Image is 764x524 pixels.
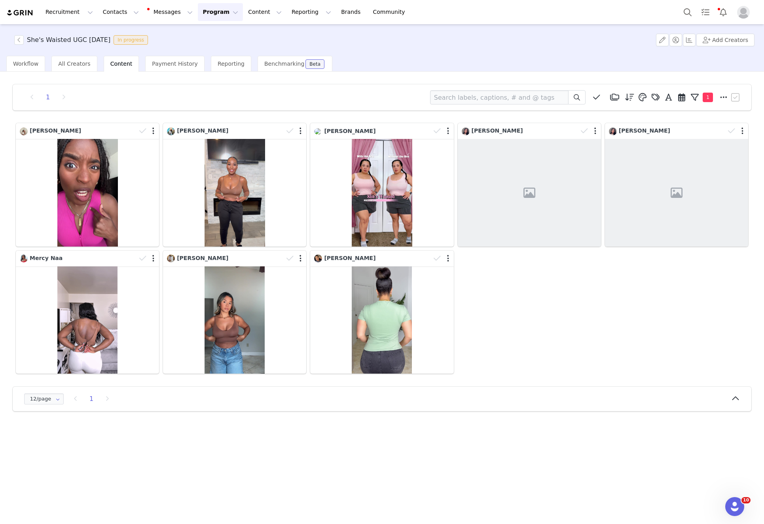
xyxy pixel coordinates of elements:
span: Benchmarking [264,61,304,67]
span: Payment History [152,61,198,67]
span: Mercy Naa [30,255,63,261]
span: 10 [741,497,751,503]
button: Content [243,3,286,21]
span: In progress [114,35,148,45]
img: 03797b55-5f72-4b6f-a250-fe469cd4df51--s.jpg [167,127,175,135]
a: Community [368,3,413,21]
span: [PERSON_NAME] [177,127,228,134]
li: 1 [42,92,54,103]
img: 12ae54bc-fba9-4674-9d2a-cec42ded629c.jpg [609,127,617,135]
button: Recruitment [41,3,98,21]
button: Add Creators [696,34,755,46]
img: e758e98f-a76c-43ce-bd09-e3365d554a07.jpg [167,254,175,262]
input: Select [24,393,64,404]
img: 12ae54bc-fba9-4674-9d2a-cec42ded629c.jpg [462,127,470,135]
button: 1 [688,91,717,103]
li: 1 [85,393,97,404]
button: Search [679,3,696,21]
img: e5c996ae-a301-4c45-9ac6-cac8c936c7d0.jpg [20,127,28,135]
input: Search labels, captions, # and @ tags [430,90,569,104]
img: placeholder-profile.jpg [737,6,750,19]
button: Notifications [715,3,732,21]
span: Workflow [13,61,38,67]
div: Beta [309,62,320,66]
iframe: Intercom live chat [725,497,744,516]
span: [PERSON_NAME] [30,127,81,134]
img: 70eaefe8-af2e-46a2-b696-f09986773acf.jpg [20,254,28,262]
span: [PERSON_NAME] [472,127,523,134]
img: fdf5191d-009b-46fc-b88a-5ae59f3031ba.jpg [314,254,322,262]
button: Reporting [287,3,336,21]
button: Contacts [98,3,144,21]
button: Messages [144,3,197,21]
span: 1 [703,93,713,102]
span: [PERSON_NAME] [619,127,670,134]
span: Content [110,61,133,67]
span: [PERSON_NAME] [324,255,375,261]
button: Profile [732,6,758,19]
span: [PERSON_NAME] [177,255,228,261]
a: Brands [336,3,368,21]
span: Reporting [218,61,245,67]
h3: She's Waisted UGC [DATE] [27,35,110,45]
a: Tasks [697,3,714,21]
span: All Creators [58,61,90,67]
button: Program [198,3,243,21]
img: 18bd2541-55d5-4f54-8f0b-e533fcb2fa02.jpg [314,128,322,135]
img: grin logo [6,9,34,17]
span: [object Object] [14,35,151,45]
span: [PERSON_NAME] [324,128,375,134]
